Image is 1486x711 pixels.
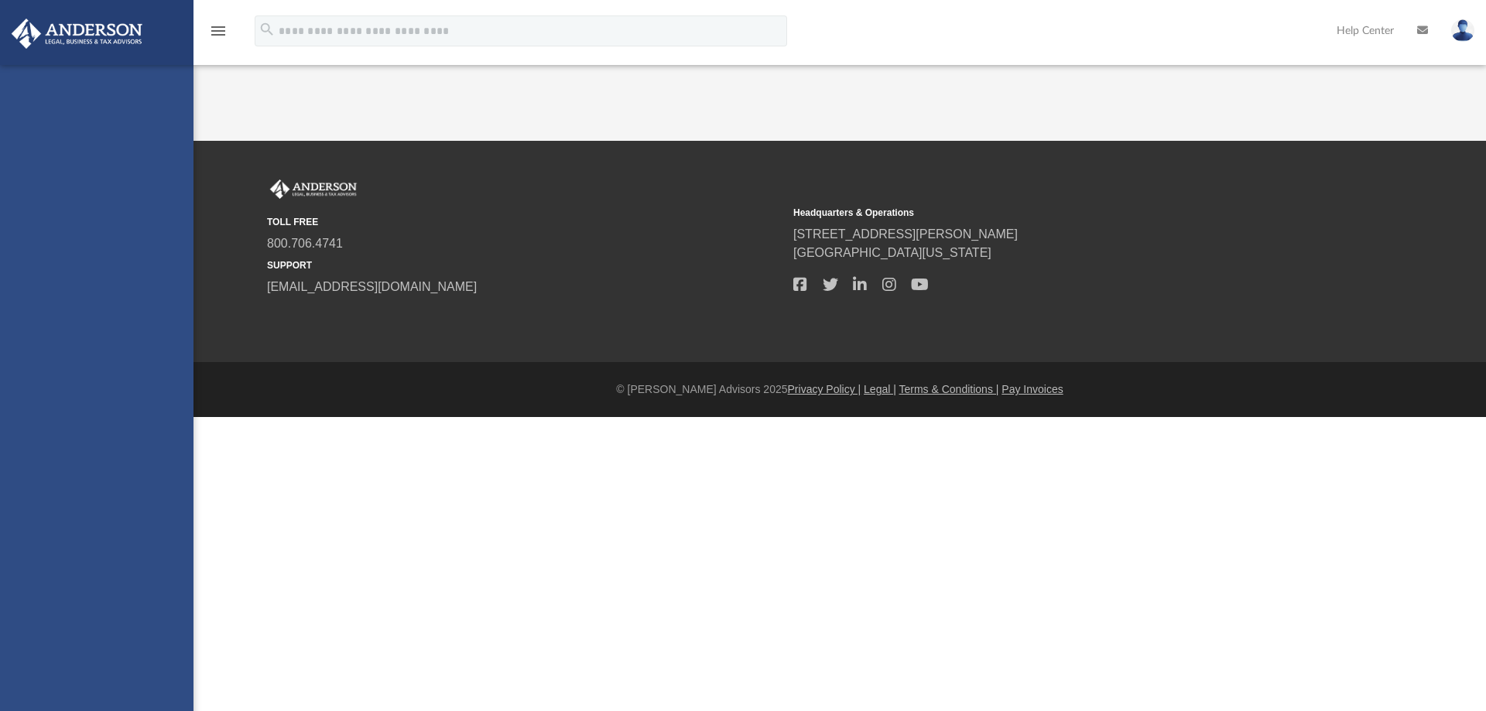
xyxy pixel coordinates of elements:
a: Terms & Conditions | [899,383,999,395]
small: SUPPORT [267,258,782,272]
a: Privacy Policy | [788,383,861,395]
i: menu [209,22,228,40]
i: search [259,21,276,38]
small: TOLL FREE [267,215,782,229]
a: Pay Invoices [1002,383,1063,395]
a: [STREET_ADDRESS][PERSON_NAME] [793,227,1018,241]
small: Headquarters & Operations [793,206,1309,220]
a: Legal | [864,383,896,395]
a: [GEOGRAPHIC_DATA][US_STATE] [793,246,991,259]
img: Anderson Advisors Platinum Portal [267,179,360,200]
div: © [PERSON_NAME] Advisors 2025 [193,381,1486,398]
a: 800.706.4741 [267,237,343,250]
a: menu [209,29,228,40]
img: Anderson Advisors Platinum Portal [7,19,147,49]
a: [EMAIL_ADDRESS][DOMAIN_NAME] [267,280,477,293]
img: User Pic [1451,19,1474,42]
